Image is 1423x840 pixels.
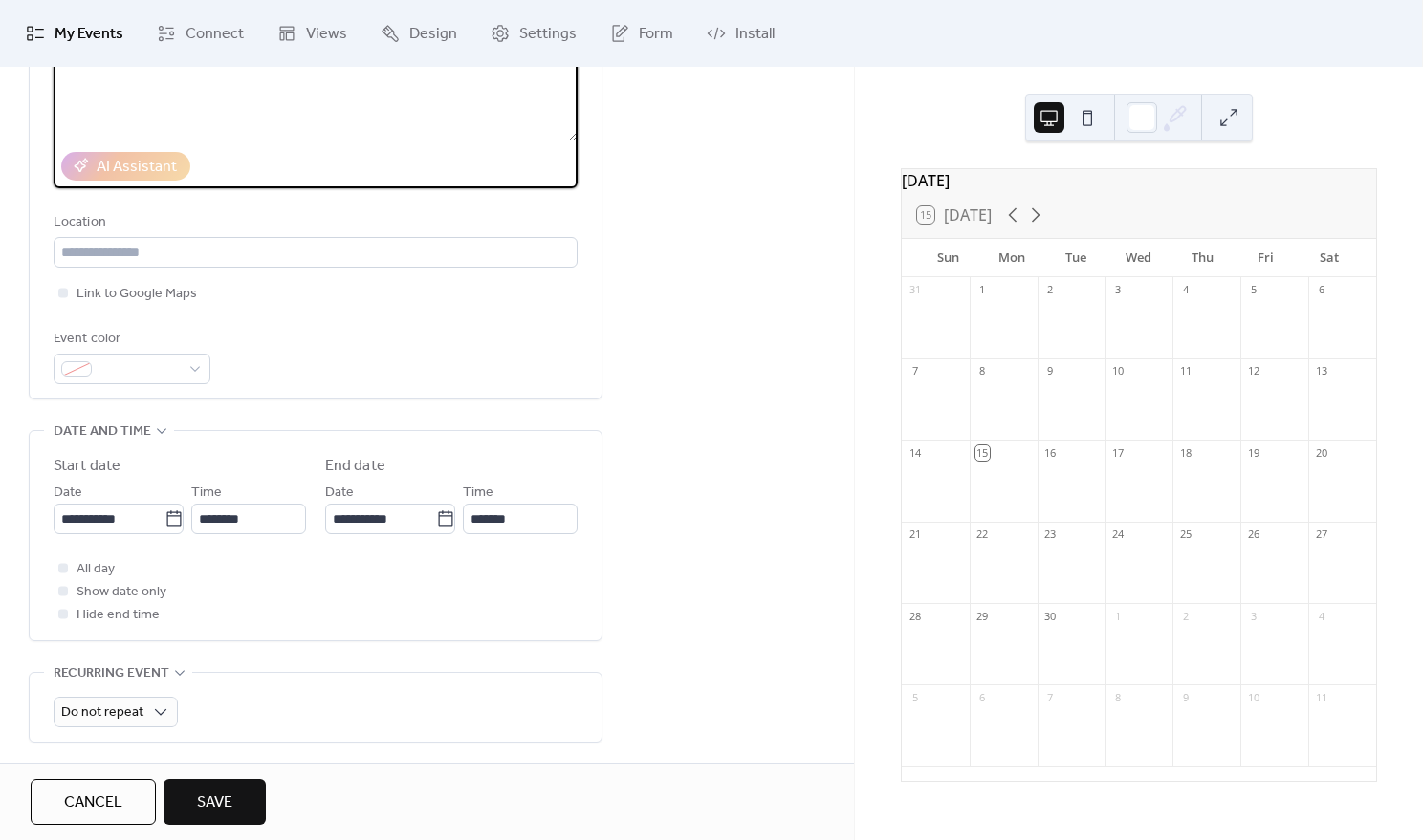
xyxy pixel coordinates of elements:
div: 14 [908,445,922,460]
div: 9 [1043,364,1058,378]
span: My Events [55,23,123,46]
div: 22 [975,528,990,542]
div: Location [54,211,574,234]
div: 11 [1178,364,1193,378]
div: Sun [917,239,980,277]
a: Views [263,8,361,59]
span: Show date only [77,581,166,604]
div: 10 [1246,690,1260,704]
div: 5 [1246,283,1260,297]
div: Event color [54,328,207,351]
span: Connect [186,23,244,46]
span: Date and time [54,420,151,443]
div: 16 [1043,445,1058,460]
span: Date [325,482,354,505]
span: Views [306,23,347,46]
button: Cancel [31,779,156,825]
span: Recurring event [54,662,169,685]
div: Wed [1107,239,1171,277]
div: Fri [1234,239,1297,277]
div: 21 [908,528,922,542]
div: 8 [975,364,990,378]
div: 3 [1246,609,1260,623]
div: 31 [908,283,922,297]
div: 7 [908,364,922,378]
div: 11 [1314,690,1328,704]
div: 30 [1043,609,1058,623]
button: Save [164,779,266,825]
div: 7 [1043,690,1058,704]
div: 18 [1178,445,1193,460]
div: 25 [1178,528,1193,542]
div: 17 [1110,445,1125,460]
div: 9 [1178,690,1193,704]
div: Sat [1298,239,1361,277]
div: 19 [1246,445,1260,460]
div: 23 [1043,528,1058,542]
span: All day [77,558,115,581]
div: 1 [1110,609,1125,623]
div: 20 [1314,445,1328,460]
div: 29 [975,609,990,623]
div: 27 [1314,528,1328,542]
div: 5 [908,690,922,704]
div: End date [325,455,385,478]
div: 26 [1246,528,1260,542]
a: Design [366,8,471,59]
div: 24 [1110,528,1125,542]
div: 13 [1314,364,1328,378]
div: 12 [1246,364,1260,378]
div: 4 [1314,609,1328,623]
span: Form [639,23,673,46]
span: Hide end time [77,604,160,627]
span: Date [54,482,82,505]
div: 6 [975,690,990,704]
span: Do not repeat [61,700,143,725]
div: 10 [1110,364,1125,378]
span: Settings [519,23,577,46]
span: Time [191,482,222,505]
span: Install [735,23,775,46]
div: [DATE] [902,169,1376,192]
a: Form [596,8,688,59]
span: Cancel [64,791,122,814]
div: 6 [1314,283,1328,297]
div: 4 [1178,283,1193,297]
a: My Events [11,8,138,59]
a: Install [692,8,789,59]
a: Settings [476,8,591,59]
div: 2 [1178,609,1193,623]
div: 3 [1110,283,1125,297]
div: Start date [54,455,120,478]
div: Tue [1043,239,1106,277]
span: Design [409,23,457,46]
div: 1 [975,283,990,297]
span: Link to Google Maps [77,283,197,306]
span: Time [463,482,493,505]
div: 2 [1043,283,1058,297]
div: Mon [980,239,1043,277]
div: Thu [1171,239,1234,277]
div: 8 [1110,690,1125,704]
div: 28 [908,609,922,623]
span: Save [197,791,232,814]
div: 15 [975,445,990,460]
a: Connect [142,8,258,59]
